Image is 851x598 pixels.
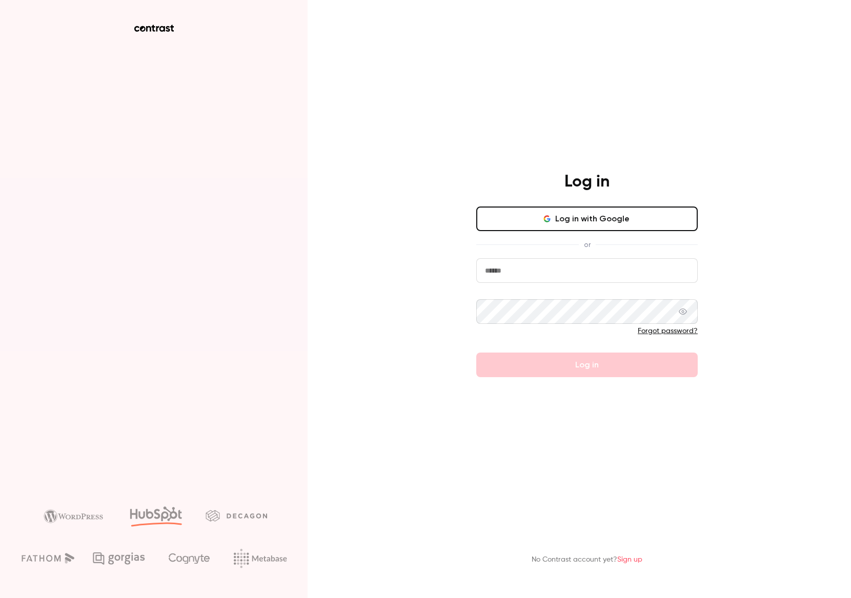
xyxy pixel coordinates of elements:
[617,556,642,563] a: Sign up
[476,207,698,231] button: Log in with Google
[564,172,610,192] h4: Log in
[579,239,596,250] span: or
[206,510,267,521] img: decagon
[532,554,642,565] p: No Contrast account yet?
[638,327,698,335] a: Forgot password?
